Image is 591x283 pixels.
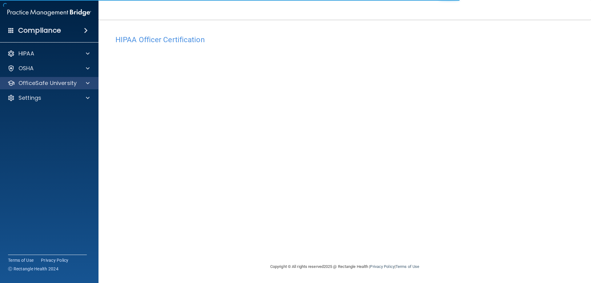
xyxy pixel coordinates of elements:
span: Ⓒ Rectangle Health 2024 [8,266,58,272]
a: Privacy Policy [370,264,394,269]
iframe: hipaa-training [115,47,574,247]
a: Terms of Use [8,257,34,263]
a: OSHA [7,65,90,72]
a: OfficeSafe University [7,79,90,87]
p: OfficeSafe University [18,79,77,87]
img: PMB logo [7,6,91,19]
p: HIPAA [18,50,34,57]
h4: HIPAA Officer Certification [115,36,574,44]
a: Terms of Use [396,264,419,269]
p: OSHA [18,65,34,72]
div: Copyright © All rights reserved 2025 @ Rectangle Health | | [232,257,457,277]
p: Settings [18,94,41,102]
a: Settings [7,94,90,102]
a: Privacy Policy [41,257,69,263]
a: HIPAA [7,50,90,57]
h4: Compliance [18,26,61,35]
